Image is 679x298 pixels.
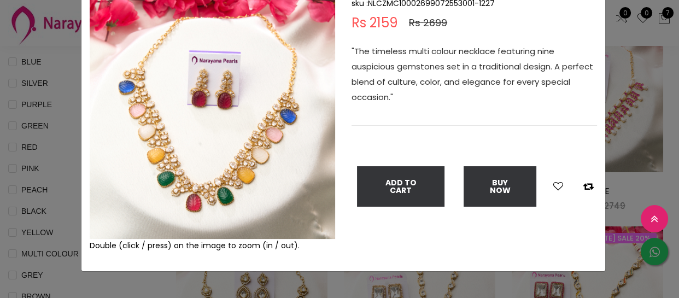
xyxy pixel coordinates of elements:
button: Add to compare [580,179,597,194]
button: Buy Now [464,166,536,207]
span: Rs 2159 [352,16,398,30]
span: Rs 2699 [409,16,447,30]
p: "The timeless multi colour necklace featuring nine auspicious gemstones set in a traditional desi... [352,44,597,105]
div: Double (click / press) on the image to zoom (in / out). [90,239,335,252]
button: Add to wishlist [550,179,566,194]
button: Add To Cart [357,166,444,207]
